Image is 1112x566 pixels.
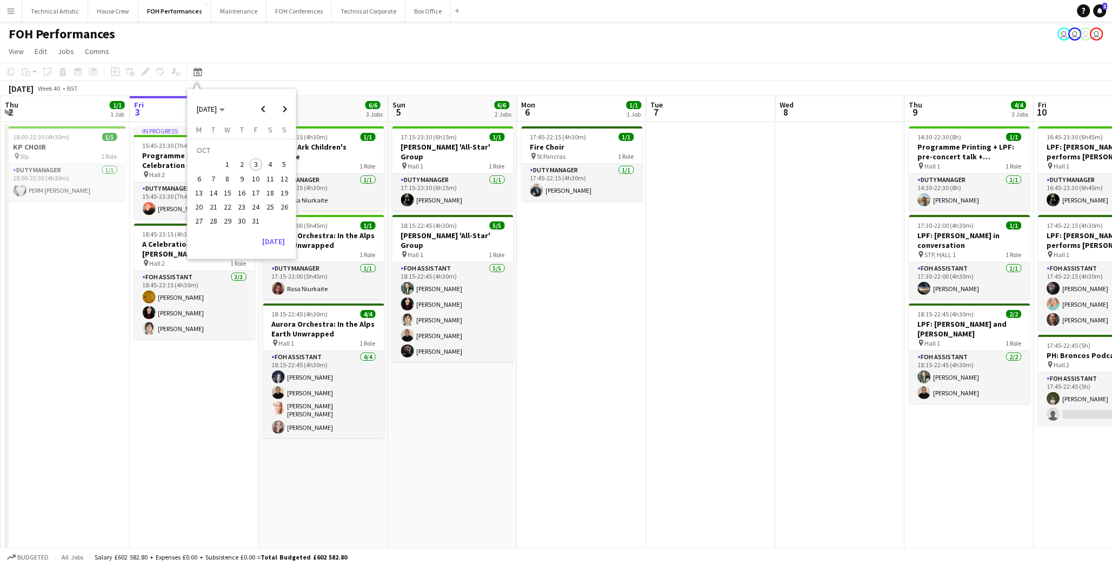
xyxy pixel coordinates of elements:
app-card-role: FOH Assistant5/518:15-22:45 (4h30m)[PERSON_NAME][PERSON_NAME][PERSON_NAME][PERSON_NAME][PERSON_NAME] [392,262,514,362]
span: Tue [651,100,663,110]
app-job-card: 17:15-23:30 (6h15m)1/1[PERSON_NAME] 'All-Star' Group Hall 11 RoleDuty Manager1/117:15-23:30 (6h15... [392,126,514,211]
a: Edit [30,44,51,58]
button: Box Office [405,1,451,22]
span: All jobs [59,553,85,561]
span: Sun [392,100,405,110]
span: 2 [235,158,248,171]
app-card-role: Duty Manager1/117:15-23:00 (5h45m)Rasa Niurkaite [263,262,384,299]
span: 4 [264,158,277,171]
app-card-role: Duty Manager1/117:15-23:30 (6h15m)[PERSON_NAME] [392,174,514,211]
button: [DATE] [258,233,289,250]
span: 6/6 [495,101,510,109]
span: 31 [250,215,263,228]
span: 1/1 [361,133,376,141]
span: Jobs [58,46,74,56]
span: 4/4 [1011,101,1027,109]
button: 06-10-2025 [192,172,206,186]
span: 7 [649,106,663,118]
div: 18:00-22:30 (4h30m)1/1KP CHOIR Stp1 RoleDuty Manager1/118:00-22:30 (4h30m)PERM [PERSON_NAME] [5,126,126,201]
span: S [282,125,287,134]
h3: Aurora Orchestra: In the Alps Earth Unwrapped [263,319,384,339]
span: Thu [5,100,18,110]
span: 19 [278,186,291,199]
span: Stp [21,152,29,160]
span: 3 [250,158,263,171]
span: 15:45-23:30 (7h45m) [143,141,199,150]
h3: Noah's Ark Children's Hospice [263,142,384,161]
app-job-card: 17:30-22:00 (4h30m)1/1LPF: [PERSON_NAME] in conversation STP, HALL 11 RoleFOH Assistant1/117:30-2... [909,215,1030,299]
span: Hall 1 [408,162,424,170]
app-card-role: Duty Manager1/112:45-17:15 (4h30m)Rasa Niurkaite [263,174,384,211]
span: STP, HALL 1 [925,251,956,259]
div: 1 Job [110,110,124,118]
app-card-role: Duty Manager1/114:30-22:30 (8h)[PERSON_NAME] [909,174,1030,211]
span: 1 [221,158,234,171]
button: 30-10-2025 [235,214,249,228]
button: House Crew [88,1,138,22]
app-card-role: FOH Assistant3/318:45-23:15 (4h30m)[PERSON_NAME][PERSON_NAME][PERSON_NAME] [134,271,255,339]
span: Hall 1 [408,251,424,259]
span: Hall 1 [925,339,941,347]
app-card-role: Duty Manager1/118:00-22:30 (4h30m)PERM [PERSON_NAME] [5,164,126,201]
span: 17:45-22:45 (5h) [1047,341,1091,349]
button: FOH Conferences [267,1,332,22]
span: Total Budgeted £602 582.80 [261,553,347,561]
button: 09-10-2025 [235,172,249,186]
button: 22-10-2025 [221,200,235,214]
span: 1 Role [360,339,376,347]
span: 14 [207,186,220,199]
span: 9 [908,106,923,118]
span: 27 [193,215,206,228]
div: In progress [134,126,255,135]
span: 29 [221,215,234,228]
app-job-card: 12:45-17:15 (4h30m)1/1Noah's Ark Children's Hospice Stp1 RoleDuty Manager1/112:45-17:15 (4h30m)Ra... [263,126,384,211]
span: 5/5 [490,221,505,230]
span: St Pancras [537,152,566,160]
span: 10 [1037,106,1047,118]
span: 17:45-22:15 (4h30m) [1047,221,1103,230]
span: 24 [250,200,263,213]
span: 6 [193,172,206,185]
button: 29-10-2025 [221,214,235,228]
button: Next month [274,98,296,120]
span: 14:30-22:30 (8h) [918,133,962,141]
div: Salary £602 582.80 + Expenses £0.00 + Subsistence £0.00 = [95,553,347,561]
app-job-card: 18:45-23:15 (4h30m)3/3A Celebration of [PERSON_NAME] with [PERSON_NAME] and [PERSON_NAME] Hall 21... [134,224,255,339]
button: 04-10-2025 [263,157,277,171]
span: 1 [1103,3,1108,10]
span: 17:30-22:00 (4h30m) [918,221,974,230]
button: 07-10-2025 [207,172,221,186]
span: M [196,125,202,134]
a: Jobs [54,44,78,58]
span: Fri [1038,100,1047,110]
app-job-card: In progress15:45-23:30 (7h45m)1/1Programme Printing + A Celebration of [PERSON_NAME] with [PERSON... [134,126,255,219]
span: 4/4 [361,310,376,318]
app-card-role: Duty Manager1/117:45-22:15 (4h30m)[PERSON_NAME] [522,164,643,201]
span: Comms [85,46,109,56]
div: 17:15-23:00 (5h45m)1/1Aurora Orchestra: In the Alps Earth Unwrapped Hall 11 RoleDuty Manager1/117... [263,215,384,299]
button: 14-10-2025 [207,186,221,200]
app-job-card: 14:30-22:30 (8h)1/1Programme Printing + LPF: pre-concert talk + [PERSON_NAME] and [PERSON_NAME] +... [909,126,1030,211]
span: 1/1 [627,101,642,109]
button: Technical Artistic [22,1,88,22]
div: 18:15-22:45 (4h30m)5/5[PERSON_NAME] 'All-Star' Group Hall 11 RoleFOH Assistant5/518:15-22:45 (4h3... [392,215,514,362]
span: 9 [235,172,248,185]
button: 24-10-2025 [249,200,263,214]
span: Budgeted [17,554,49,561]
h3: Fire Choir [522,142,643,152]
button: 15-10-2025 [221,186,235,200]
h3: Programme Printing + LPF: pre-concert talk + [PERSON_NAME] and [PERSON_NAME] +KP CHOIR [909,142,1030,161]
div: BST [67,84,78,92]
span: T [240,125,244,134]
span: 17:45-22:15 (4h30m) [530,133,587,141]
a: View [4,44,28,58]
button: 10-10-2025 [249,172,263,186]
a: Comms [81,44,114,58]
div: [DATE] [9,83,34,94]
span: 1 Role [102,152,117,160]
app-user-avatar: Visitor Services [1090,28,1103,41]
app-card-role: Duty Manager1/115:45-23:30 (7h45m)[PERSON_NAME] [134,183,255,219]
